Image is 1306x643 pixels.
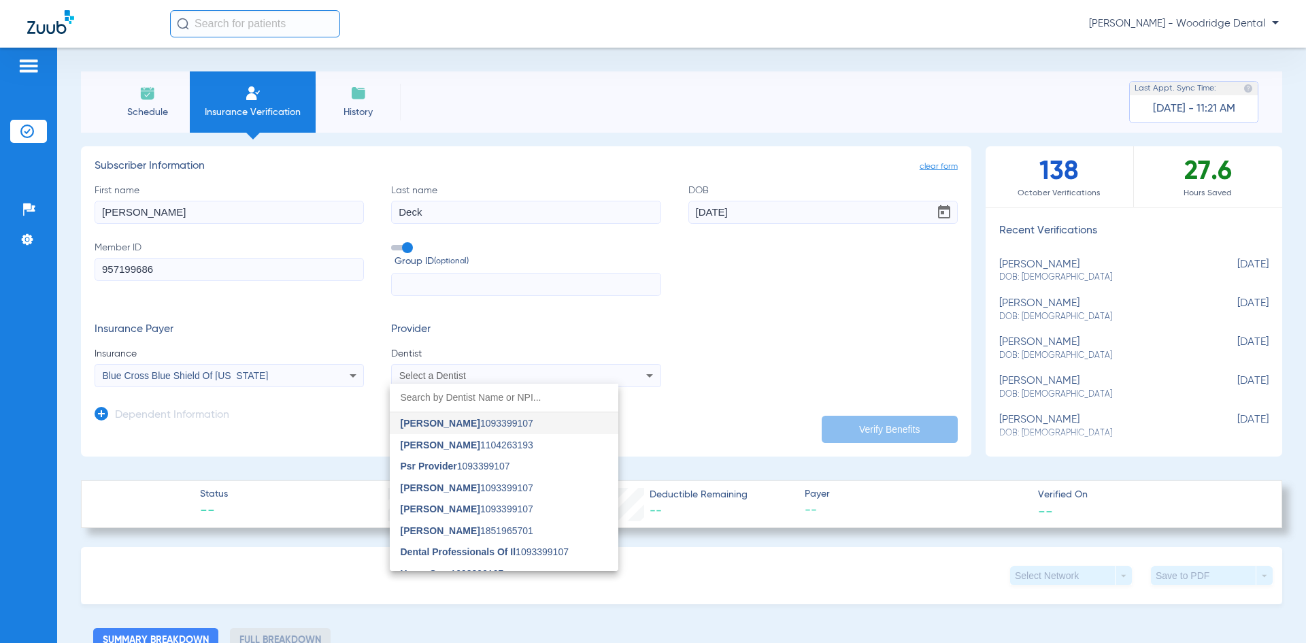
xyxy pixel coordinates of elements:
[401,546,516,557] span: Dental Professionals Of Il
[401,526,533,535] span: 1851965701
[390,384,618,412] input: dropdown search
[401,482,480,493] span: [PERSON_NAME]
[401,440,533,450] span: 1104263193
[401,440,480,450] span: [PERSON_NAME]
[401,568,451,579] span: Home Care
[401,547,569,557] span: 1093399107
[401,483,533,493] span: 1093399107
[401,504,533,514] span: 1093399107
[401,504,480,514] span: [PERSON_NAME]
[401,525,480,536] span: [PERSON_NAME]
[401,418,480,429] span: [PERSON_NAME]
[401,418,533,428] span: 1093399107
[401,569,504,578] span: 1093399107
[401,461,457,472] span: Psr Provider
[401,461,510,471] span: 1093399107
